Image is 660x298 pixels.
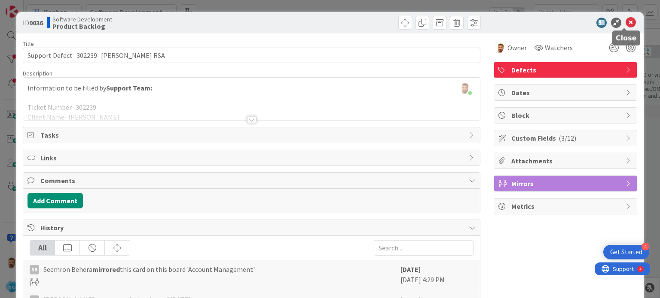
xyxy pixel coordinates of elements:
span: Dates [511,87,621,98]
div: Get Started [610,248,642,256]
input: type card name here... [23,48,480,63]
span: Seemron Behera this card on this board 'Account Management' [43,264,255,274]
span: ID [23,18,43,28]
input: Search... [374,240,474,256]
span: Mirrors [511,178,621,189]
div: Open Get Started checklist, remaining modules: 4 [603,245,649,259]
strong: Support Team: [106,84,152,92]
span: Metrics [511,201,621,211]
h5: Close [616,34,637,42]
div: SB [30,265,39,274]
span: Custom Fields [511,133,621,143]
span: Attachments [511,156,621,166]
div: All [30,241,55,255]
b: [DATE] [400,265,421,274]
img: AS [495,42,506,53]
b: 9036 [29,18,43,27]
span: Comments [40,175,464,186]
span: Links [40,153,464,163]
span: Tasks [40,130,464,140]
div: 4 [45,3,47,10]
img: XQnMoIyljuWWkMzYLB6n4fjicomZFlZU.png [459,82,471,94]
p: Information to be filled by [27,83,475,93]
span: ( 3/12 ) [559,134,576,142]
span: Defects [511,65,621,75]
label: Title [23,40,34,48]
span: Watchers [545,42,573,53]
span: Description [23,69,52,77]
button: Add Comment [27,193,83,208]
b: mirrored [92,265,120,274]
span: Block [511,110,621,120]
span: Software Development [52,16,112,23]
b: Product Backlog [52,23,112,30]
div: [DATE] 4:29 PM [400,264,474,286]
div: 4 [642,243,649,250]
span: History [40,223,464,233]
span: Support [18,1,39,12]
span: Owner [507,42,527,53]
